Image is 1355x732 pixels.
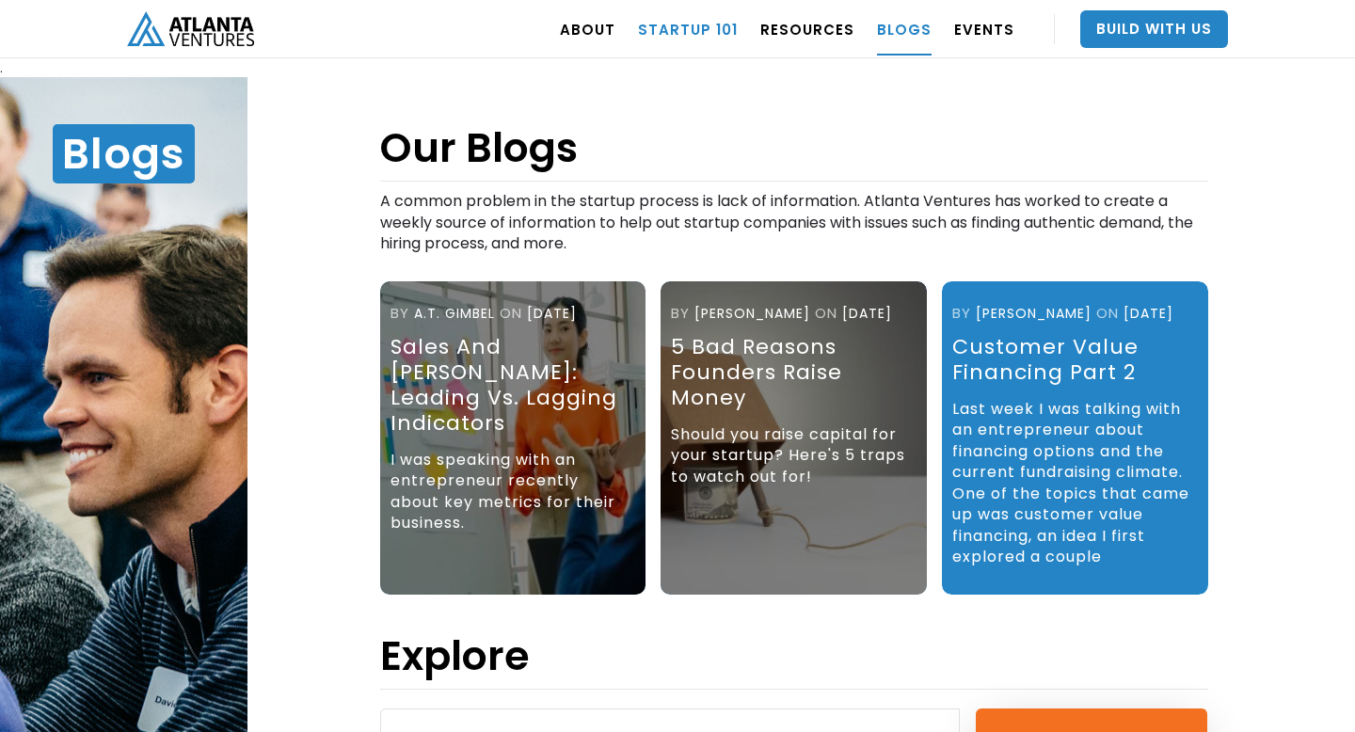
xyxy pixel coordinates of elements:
[1080,10,1228,48] a: Build With Us
[952,302,971,325] div: by
[638,3,738,56] a: Startup 101
[671,302,690,325] div: by
[527,302,577,325] div: [DATE]
[380,182,1208,274] div: A common problem in the startup process is lack of information. Atlanta Ventures has worked to cr...
[414,302,495,325] div: A.T. Gimbel
[380,124,1208,182] h1: Our Blogs
[380,632,530,679] h1: Explore
[954,3,1014,56] a: EVENTS
[391,334,630,436] div: Sales and [PERSON_NAME]: leading vs. lagging indicators
[877,3,932,56] a: BLOGS
[671,415,911,507] div: Should you raise capital for your startup? Here's 5 traps to watch out for!
[391,440,630,553] div: I was speaking with an entrepreneur recently about key metrics for their business.
[952,390,1192,587] div: Last week I was talking with an entrepreneur about financing options and the current fundraising ...
[380,281,646,595] a: byA.T. GimbelON[DATE]Sales and [PERSON_NAME]: leading vs. lagging indicatorsI was speaking with a...
[380,281,646,595] img: Sales and Churn: leading vs. lagging indicators
[53,124,195,183] h1: Blogs
[842,302,892,325] div: [DATE]
[976,302,1092,325] div: [PERSON_NAME]
[815,302,837,325] div: ON
[661,281,927,595] a: by[PERSON_NAME]ON[DATE]5 Bad Reasons Founders Raise MoneyShould you raise capital for your startu...
[1124,302,1173,325] div: [DATE]
[560,3,615,56] a: ABOUT
[694,302,810,325] div: [PERSON_NAME]
[500,302,522,325] div: ON
[760,3,854,56] a: RESOURCES
[661,281,927,595] img: 5 Bad Reasons Founders Raise Money
[942,281,1208,595] a: by[PERSON_NAME]ON[DATE]Customer Value Financing Part 2Last week I was talking with an entrepreneu...
[391,302,409,325] div: by
[671,334,911,410] div: 5 Bad Reasons Founders Raise Money
[1096,302,1119,325] div: ON
[952,334,1192,385] div: Customer Value Financing Part 2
